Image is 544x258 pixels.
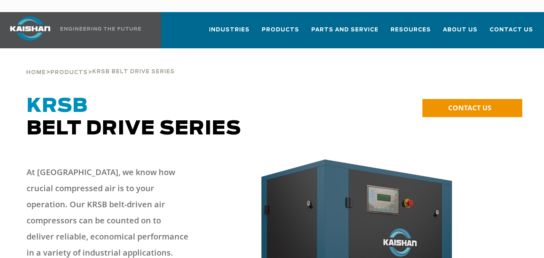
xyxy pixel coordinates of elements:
[311,19,379,47] a: Parts and Service
[209,19,250,47] a: Industries
[422,99,522,117] a: CONTACT US
[448,103,491,112] span: CONTACT US
[60,27,141,31] img: Engineering the future
[443,19,478,47] a: About Us
[391,19,431,47] a: Resources
[26,68,46,76] a: Home
[490,19,533,47] a: Contact Us
[50,70,88,75] span: Products
[262,19,299,47] a: Products
[26,48,175,79] div: > >
[50,68,88,76] a: Products
[391,25,431,35] span: Resources
[209,25,250,35] span: Industries
[27,97,88,116] span: KRSB
[443,25,478,35] span: About Us
[26,70,46,75] span: Home
[490,25,533,35] span: Contact Us
[92,69,175,74] span: krsb belt drive series
[311,25,379,35] span: Parts and Service
[262,25,299,35] span: Products
[27,97,241,138] span: Belt Drive Series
